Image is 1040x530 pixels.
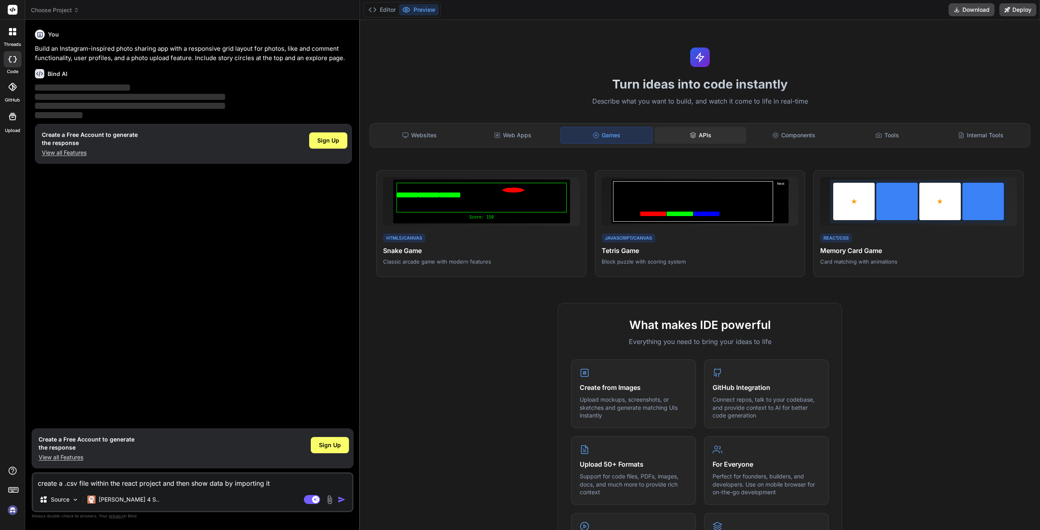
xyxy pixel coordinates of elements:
p: Always double-check its answers. Your in Bind [32,512,353,520]
p: Build an Instagram-inspired photo sharing app with a responsive grid layout for photos, like and ... [35,44,352,63]
img: Claude 4 Sonnet [87,495,95,504]
p: Describe what you want to build, and watch it come to life in real-time [365,96,1035,107]
div: APIs [654,127,746,144]
span: ‌ [35,84,130,91]
button: Editor [365,4,399,15]
img: attachment [325,495,334,504]
h4: For Everyone [713,459,820,469]
span: privacy [109,513,123,518]
div: JavaScript/Canvas [602,234,655,243]
p: Support for code files, PDFs, images, docs, and much more to provide rich context [580,472,687,496]
h1: Create a Free Account to generate the response [39,435,134,452]
div: Score: 150 [396,214,567,220]
p: Connect repos, talk to your codebase, and provide context to AI for better code generation [713,396,820,420]
h2: What makes IDE powerful [571,316,829,333]
p: Everything you need to bring your ideas to life [571,337,829,346]
label: GitHub [5,97,20,104]
p: View all Features [39,453,134,461]
div: Websites [373,127,465,144]
p: Classic arcade game with modern features [383,258,580,265]
img: signin [6,503,19,517]
h6: You [48,30,59,39]
span: ‌ [35,112,82,118]
span: ‌ [35,94,225,100]
div: React/CSS [820,234,852,243]
div: Components [748,127,840,144]
div: Tools [841,127,933,144]
p: View all Features [42,149,138,157]
p: Source [51,495,69,504]
h1: Create a Free Account to generate the response [42,131,138,147]
p: Card matching with animations [820,258,1017,265]
div: Internal Tools [935,127,1027,144]
span: Choose Project [31,6,79,14]
button: Download [949,3,994,16]
h6: Bind AI [48,70,67,78]
h4: Memory Card Game [820,246,1017,255]
p: Block puzzle with scoring system [602,258,798,265]
div: Games [560,127,653,144]
h1: Turn ideas into code instantly [365,77,1035,91]
p: Upload mockups, screenshots, or sketches and generate matching UIs instantly [580,396,687,420]
label: threads [4,41,21,48]
h4: Tetris Game [602,246,798,255]
h4: Create from Images [580,383,687,392]
h4: Upload 50+ Formats [580,459,687,469]
textarea: create a .csv file within the react project and then show data by importing it [33,474,352,488]
span: ‌ [35,103,225,109]
p: Perfect for founders, builders, and developers. Use on mobile browser for on-the-go development [713,472,820,496]
label: Upload [5,127,20,134]
img: icon [338,495,346,504]
span: Sign Up [317,136,339,145]
p: [PERSON_NAME] 4 S.. [99,495,159,504]
span: Sign Up [319,441,341,449]
label: code [7,68,18,75]
button: Deploy [999,3,1036,16]
h4: GitHub Integration [713,383,820,392]
h4: Snake Game [383,246,580,255]
div: Next [775,181,787,222]
img: Pick Models [72,496,79,503]
div: HTML5/Canvas [383,234,425,243]
div: Web Apps [467,127,559,144]
button: Preview [399,4,439,15]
